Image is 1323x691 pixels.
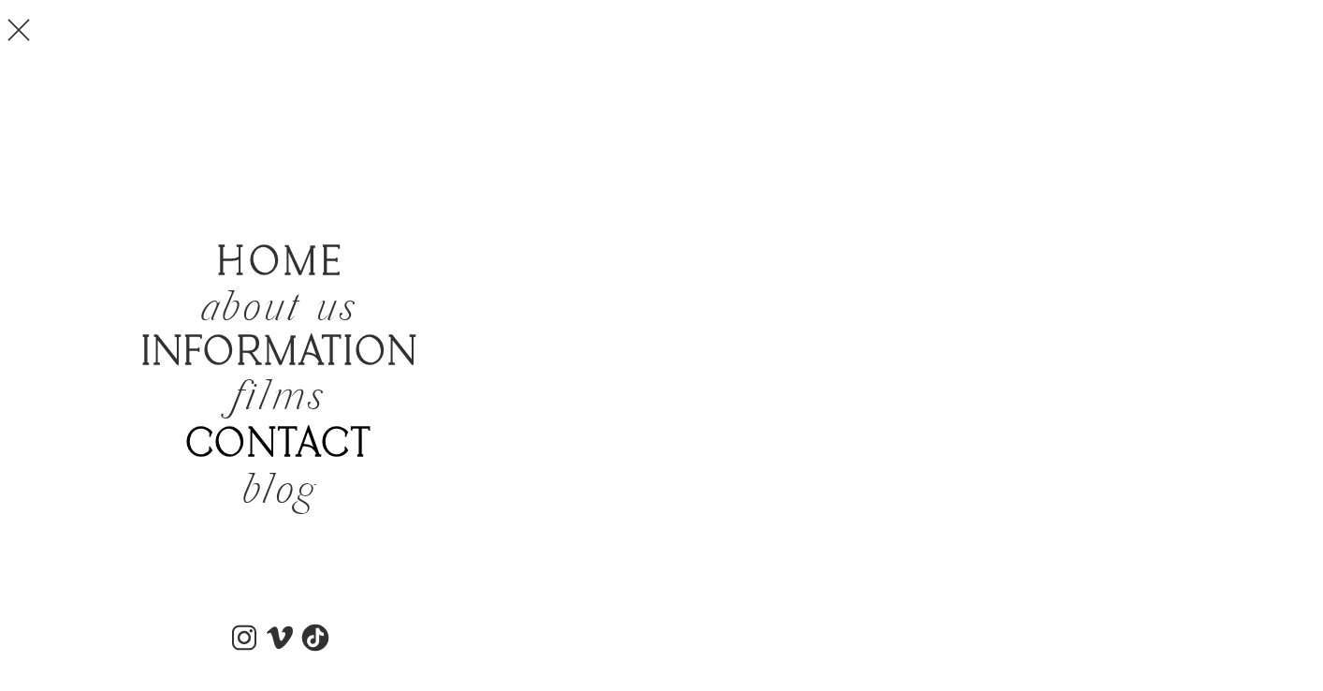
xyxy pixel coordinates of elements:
[143,424,414,467] a: Contact
[217,243,340,288] a: home
[126,332,433,369] a: Information
[587,7,741,58] h1: cw
[200,288,371,326] a: about us
[185,421,372,469] b: Contact
[190,377,368,421] a: films
[200,282,357,337] i: about us
[190,471,368,515] a: blog
[141,330,419,377] b: Information
[217,240,344,287] b: home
